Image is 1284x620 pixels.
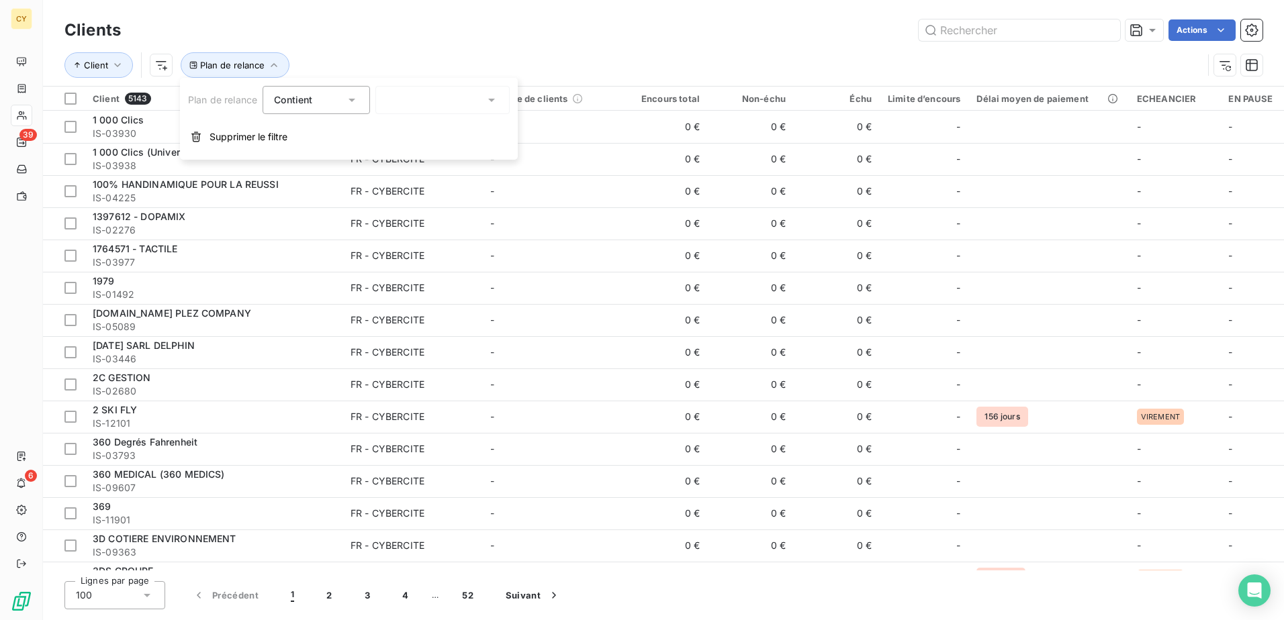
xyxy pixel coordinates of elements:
[1137,250,1141,261] span: -
[1228,378,1232,390] span: -
[956,217,960,230] span: -
[802,93,872,104] div: Échu
[93,468,225,480] span: 360 MEDICAL (360 MEDICS)
[708,465,794,497] td: 0 €
[386,581,424,609] button: 4
[976,93,1120,104] div: Délai moyen de paiement
[956,281,960,295] span: -
[351,410,424,423] div: FR - CYBERCITE
[956,185,960,198] span: -
[622,497,708,529] td: 0 €
[630,93,700,104] div: Encours total
[93,159,334,172] span: IS-03938
[349,581,386,609] button: 3
[1228,282,1232,293] span: -
[1137,217,1141,229] span: -
[351,281,424,295] div: FR - CYBERCITE
[93,436,197,448] span: 360 Degrés Fahrenheit
[351,507,424,520] div: FR - CYBERCITE
[708,207,794,240] td: 0 €
[794,175,880,207] td: 0 €
[1168,19,1236,41] button: Actions
[180,122,518,152] button: Supprimer le filtre
[176,581,275,609] button: Précédent
[1228,411,1232,422] span: -
[1137,539,1141,551] span: -
[424,584,446,606] span: …
[794,336,880,368] td: 0 €
[1137,153,1141,164] span: -
[351,346,424,359] div: FR - CYBERCITE
[490,443,494,454] span: -
[794,272,880,304] td: 0 €
[956,442,960,456] span: -
[1228,539,1232,551] span: -
[93,546,334,559] span: IS-09363
[310,581,348,609] button: 2
[708,562,794,594] td: 6 365 €
[490,346,494,358] span: -
[93,481,334,495] span: IS-09607
[708,368,794,401] td: 0 €
[794,111,880,143] td: 0 €
[291,588,294,602] span: 1
[93,320,334,333] span: IS-05089
[93,501,111,512] span: 369
[490,507,494,519] span: -
[794,368,880,401] td: 0 €
[1228,121,1232,132] span: -
[93,372,151,383] span: 2C GESTION
[1137,507,1141,519] span: -
[708,336,794,368] td: 0 €
[490,217,494,229] span: -
[1137,475,1141,486] span: -
[84,60,108,70] span: Client
[956,507,960,520] span: -
[181,52,289,78] button: Plan de relance
[490,250,494,261] span: -
[93,565,154,576] span: 3DS GROUPE
[708,272,794,304] td: 0 €
[708,175,794,207] td: 0 €
[1228,443,1232,454] span: -
[794,497,880,529] td: 0 €
[93,275,115,287] span: 1979
[794,304,880,336] td: 0 €
[275,581,310,609] button: 1
[76,588,92,602] span: 100
[1137,378,1141,390] span: -
[93,417,334,430] span: IS-12101
[708,401,794,433] td: 0 €
[25,470,37,482] span: 6
[956,152,960,166] span: -
[93,256,334,269] span: IS-03977
[1228,185,1232,197] span: -
[794,207,880,240] td: 0 €
[351,313,424,327] div: FR - CYBERCITE
[11,590,32,612] img: Logo LeanPay
[919,19,1120,41] input: Rechercher
[93,384,334,398] span: IS-02680
[200,60,265,70] span: Plan de relance
[64,18,121,42] h3: Clients
[622,304,708,336] td: 0 €
[93,243,178,254] span: 1764571 - TACTILE
[622,111,708,143] td: 0 €
[708,111,794,143] td: 0 €
[93,191,334,205] span: IS-04225
[794,143,880,175] td: 0 €
[490,581,577,609] button: Suivant
[794,465,880,497] td: 0 €
[794,433,880,465] td: 0 €
[490,378,494,390] span: -
[794,529,880,562] td: 0 €
[622,240,708,272] td: 0 €
[1141,413,1180,421] span: VIREMENT
[622,368,708,401] td: 0 €
[210,130,287,144] span: Supprimer le filtre
[794,240,880,272] td: 0 €
[708,240,794,272] td: 0 €
[93,223,334,237] span: IS-02276
[93,404,137,415] span: 2 SKI FLY
[1228,217,1232,229] span: -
